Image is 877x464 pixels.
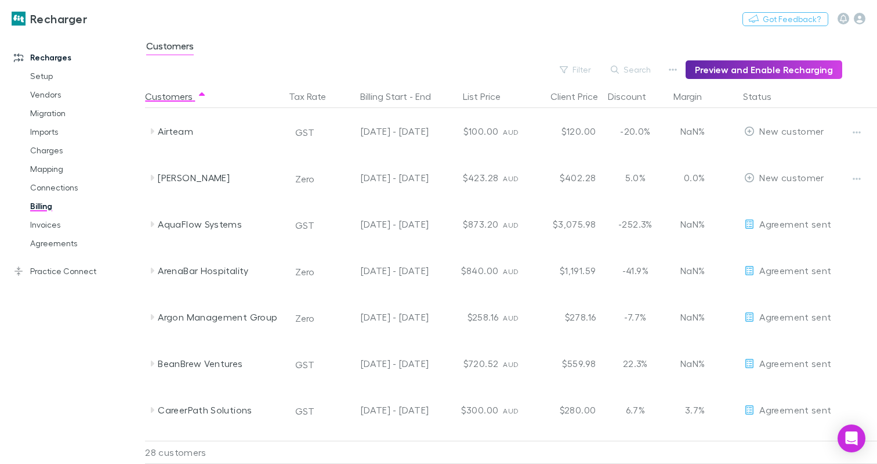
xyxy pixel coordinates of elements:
button: Client Price [550,85,612,108]
div: $258.16 [433,294,503,340]
div: $278.16 [531,294,600,340]
div: [DATE] - [DATE] [334,294,429,340]
div: $873.20 [433,201,503,247]
a: Connections [19,178,151,197]
p: NaN% [675,217,705,231]
span: AUD [503,314,519,322]
div: -252.3% [600,201,670,247]
button: Customers [145,85,206,108]
div: 6.7% [600,387,670,433]
a: Billing [19,197,151,215]
div: -41.9% [600,247,670,294]
span: Customers [146,40,194,55]
div: [DATE] - [DATE] [334,387,429,433]
span: Agreement sent [759,404,831,415]
a: Practice Connect [2,262,151,280]
div: Argon Management Group [158,294,281,340]
button: GST [290,402,320,420]
div: 22.3% [600,340,670,387]
a: Agreements [19,234,151,253]
button: GST [290,123,320,142]
button: Filter [554,63,598,77]
h3: Recharger [30,12,87,26]
button: Zero [290,262,320,281]
button: Discount [608,85,660,108]
span: Agreement sent [759,218,831,229]
a: Vendors [19,85,151,104]
a: Imports [19,123,151,141]
span: New customer [759,172,824,183]
button: Tax Rate [289,85,340,108]
div: [DATE] - [DATE] [334,201,429,247]
button: Got Feedback? [742,12,828,26]
div: $559.98 [531,340,600,387]
button: Zero [290,170,320,188]
div: BeanBrew Ventures [158,340,281,387]
div: $402.28 [531,154,600,201]
div: $120.00 [531,108,600,154]
button: Preview and Enable Recharging [686,60,842,79]
button: Status [743,85,785,108]
img: Recharger's Logo [12,12,26,26]
span: AUD [503,267,519,276]
button: Billing Start - End [360,85,445,108]
div: $100.00 [433,108,503,154]
button: Zero [290,309,320,328]
div: 28 customers [145,441,284,464]
div: Open Intercom Messenger [838,425,865,452]
div: CareerPath Solutions [158,387,281,433]
div: $423.28 [433,154,503,201]
p: NaN% [675,124,705,138]
span: Agreement sent [759,311,831,322]
p: 3.7% [675,403,705,417]
span: AUD [503,360,519,369]
p: 0.0% [675,171,705,185]
div: 5.0% [600,154,670,201]
button: Search [605,63,658,77]
p: NaN% [675,357,705,371]
div: [DATE] - [DATE] [334,154,429,201]
div: -7.7% [600,294,670,340]
div: [DATE] - [DATE] [334,340,429,387]
span: New customer [759,125,824,136]
div: $3,075.98 [531,201,600,247]
div: [PERSON_NAME] [158,154,281,201]
div: $280.00 [531,387,600,433]
div: $720.52 [433,340,503,387]
div: -20.0% [600,108,670,154]
a: Recharges [2,48,151,67]
a: Charges [19,141,151,160]
div: $300.00 [433,387,503,433]
div: ArenaBar Hospitality [158,247,281,294]
div: $1,191.59 [531,247,600,294]
p: NaN% [675,310,705,324]
p: NaN% [675,264,705,278]
div: [DATE] - [DATE] [334,108,429,154]
div: Airteam [158,108,281,154]
a: Recharger [5,5,94,33]
span: Agreement sent [759,358,831,369]
a: Mapping [19,160,151,178]
span: AUD [503,128,519,136]
span: AUD [503,407,519,415]
a: Setup [19,67,151,85]
button: Margin [673,85,716,108]
span: AUD [503,174,519,183]
div: AquaFlow Systems [158,201,281,247]
span: Agreement sent [759,265,831,276]
button: GST [290,216,320,235]
span: AUD [503,221,519,229]
button: List Price [463,85,514,108]
div: $840.00 [433,247,503,294]
a: Migration [19,104,151,123]
div: [DATE] - [DATE] [334,247,429,294]
a: Invoices [19,215,151,234]
button: GST [290,355,320,374]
